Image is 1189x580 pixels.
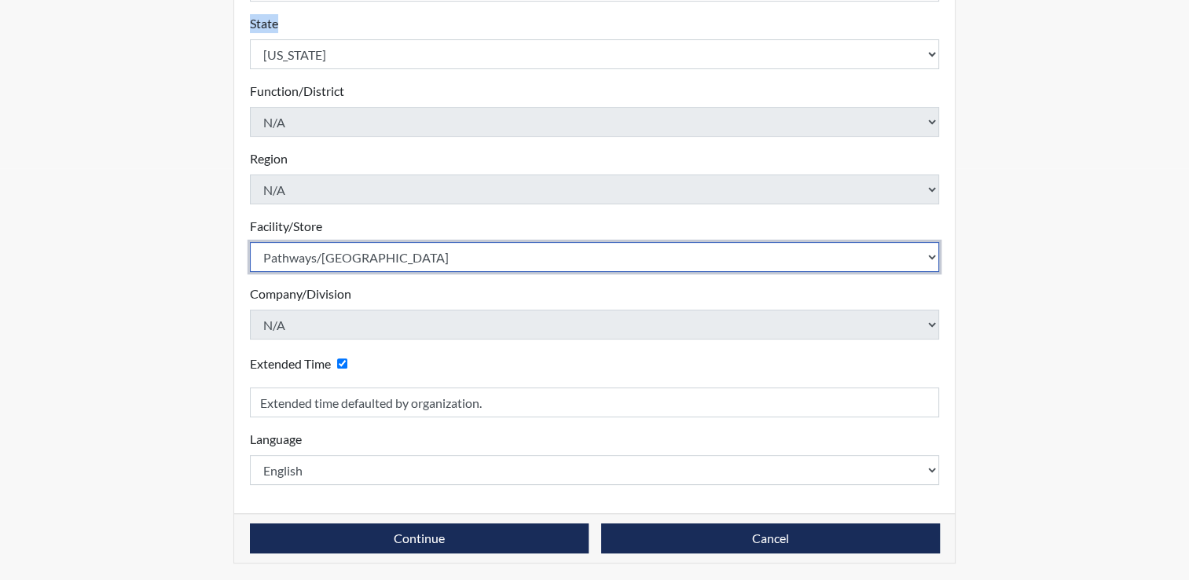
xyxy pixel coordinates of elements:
label: Region [250,149,288,168]
label: Facility/Store [250,217,322,236]
div: Checking this box will provide the interviewee with an accomodation of extra time to answer each ... [250,352,354,375]
label: State [250,14,278,33]
label: Function/District [250,82,344,101]
button: Cancel [601,523,940,553]
input: Reason for Extension [250,387,940,417]
button: Continue [250,523,589,553]
label: Extended Time [250,354,331,373]
label: Company/Division [250,284,351,303]
label: Language [250,430,302,449]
